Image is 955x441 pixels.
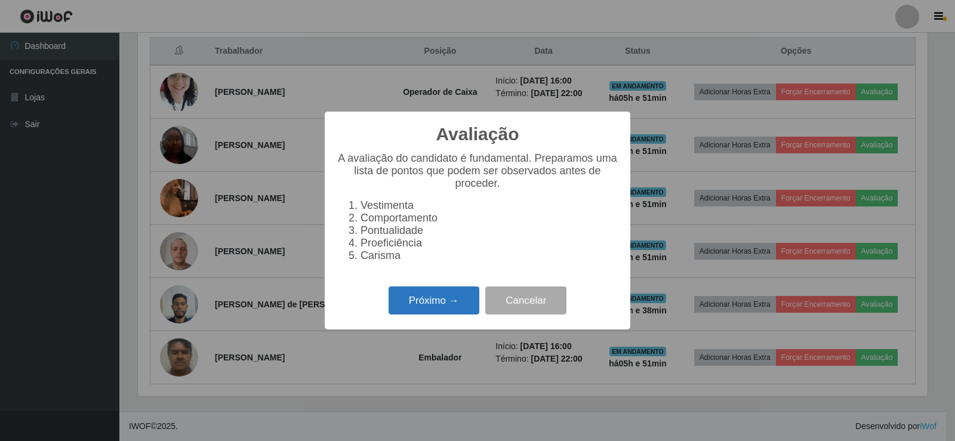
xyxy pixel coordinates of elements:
li: Vestimenta [361,199,618,212]
li: Proeficiência [361,237,618,249]
h2: Avaliação [436,124,519,145]
li: Carisma [361,249,618,262]
li: Pontualidade [361,224,618,237]
button: Cancelar [485,286,566,314]
p: A avaliação do candidato é fundamental. Preparamos uma lista de pontos que podem ser observados a... [337,152,618,190]
button: Próximo → [389,286,479,314]
li: Comportamento [361,212,618,224]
